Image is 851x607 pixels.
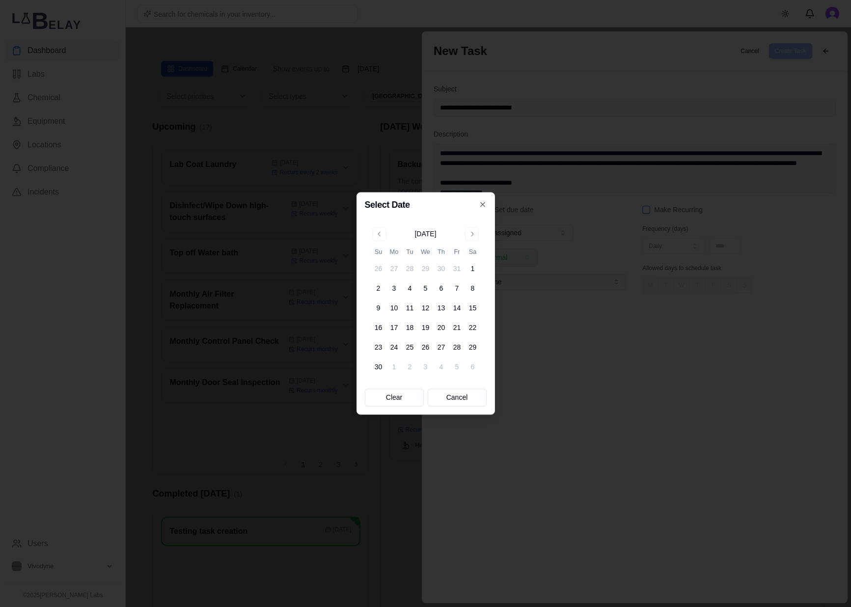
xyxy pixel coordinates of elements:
[386,359,402,375] button: 1
[465,261,481,277] button: 1
[402,340,418,356] button: 25
[414,229,436,239] div: [DATE]
[449,247,465,257] th: Friday
[386,261,402,277] button: 27
[465,320,481,336] button: 22
[449,340,465,356] button: 28
[418,340,434,356] button: 26
[434,340,449,356] button: 27
[465,227,479,241] button: Go to next month
[434,247,449,257] th: Thursday
[371,281,386,297] button: 2
[434,301,449,316] button: 13
[371,247,386,257] th: Sunday
[428,389,487,407] button: Cancel
[402,301,418,316] button: 11
[371,261,386,277] button: 26
[449,359,465,375] button: 5
[449,320,465,336] button: 21
[449,261,465,277] button: 31
[418,359,434,375] button: 3
[402,281,418,297] button: 4
[386,281,402,297] button: 3
[402,247,418,257] th: Tuesday
[434,359,449,375] button: 4
[386,247,402,257] th: Monday
[465,301,481,316] button: 15
[386,340,402,356] button: 24
[386,301,402,316] button: 10
[373,227,386,241] button: Go to previous month
[402,359,418,375] button: 2
[465,247,481,257] th: Saturday
[402,320,418,336] button: 18
[465,359,481,375] button: 6
[434,261,449,277] button: 30
[465,340,481,356] button: 29
[465,281,481,297] button: 8
[434,281,449,297] button: 6
[418,301,434,316] button: 12
[371,320,386,336] button: 16
[418,320,434,336] button: 19
[365,389,424,407] button: Clear
[418,247,434,257] th: Wednesday
[371,359,386,375] button: 30
[386,320,402,336] button: 17
[365,200,487,209] h2: Select Date
[402,261,418,277] button: 28
[418,281,434,297] button: 5
[371,301,386,316] button: 9
[434,320,449,336] button: 20
[418,261,434,277] button: 29
[449,301,465,316] button: 14
[449,281,465,297] button: 7
[371,340,386,356] button: 23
